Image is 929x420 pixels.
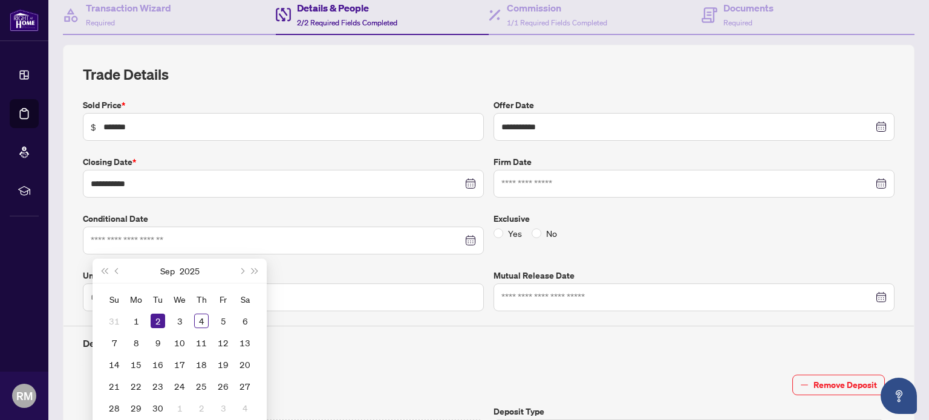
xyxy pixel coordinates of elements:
[723,18,752,27] span: Required
[83,269,484,282] label: Unit/Lot Number
[172,335,187,350] div: 10
[83,212,484,225] label: Conditional Date
[234,354,256,375] td: 2025-09-20
[494,155,895,169] label: Firm Date
[172,314,187,328] div: 3
[151,401,165,415] div: 30
[169,375,191,397] td: 2025-09-24
[172,379,187,393] div: 24
[103,375,125,397] td: 2025-09-21
[169,354,191,375] td: 2025-09-17
[107,379,122,393] div: 21
[169,310,191,332] td: 2025-09-03
[103,310,125,332] td: 2025-08-31
[216,379,230,393] div: 26
[129,314,143,328] div: 1
[169,288,191,310] th: We
[234,288,256,310] th: Sa
[172,357,187,372] div: 17
[494,99,895,112] label: Offer Date
[792,375,885,395] button: Remove Deposit
[180,259,200,283] button: Choose a year
[494,405,885,418] label: Deposit Type
[494,212,895,225] label: Exclusive
[103,288,125,310] th: Su
[125,375,147,397] td: 2025-09-22
[234,310,256,332] td: 2025-09-06
[16,387,33,404] span: RM
[83,99,484,112] label: Sold Price
[212,354,234,375] td: 2025-09-19
[125,397,147,419] td: 2025-09-29
[191,332,212,354] td: 2025-09-11
[507,1,607,15] h4: Commission
[216,401,230,415] div: 3
[129,401,143,415] div: 29
[83,65,895,84] h2: Trade Details
[191,310,212,332] td: 2025-09-04
[212,375,234,397] td: 2025-09-26
[800,381,809,389] span: minus
[194,401,209,415] div: 2
[160,259,175,283] button: Choose a month
[541,227,562,240] span: No
[151,379,165,393] div: 23
[125,354,147,375] td: 2025-09-15
[216,314,230,328] div: 5
[83,336,895,351] h4: Deposit
[238,314,252,328] div: 6
[212,332,234,354] td: 2025-09-12
[234,397,256,419] td: 2025-10-04
[169,397,191,419] td: 2025-10-01
[172,401,187,415] div: 1
[194,335,209,350] div: 11
[238,379,252,393] div: 27
[86,1,171,15] h4: Transaction Wizard
[212,310,234,332] td: 2025-09-05
[147,288,169,310] th: Tu
[97,259,111,283] button: Last year (Control + left)
[881,378,917,414] button: Open asap
[147,397,169,419] td: 2025-09-30
[151,314,165,328] div: 2
[191,288,212,310] th: Th
[147,354,169,375] td: 2025-09-16
[169,332,191,354] td: 2025-09-10
[238,357,252,372] div: 20
[10,9,39,31] img: logo
[216,357,230,372] div: 19
[91,120,96,134] span: $
[147,310,169,332] td: 2025-09-02
[191,375,212,397] td: 2025-09-25
[191,397,212,419] td: 2025-10-02
[238,401,252,415] div: 4
[107,401,122,415] div: 28
[238,335,252,350] div: 13
[107,357,122,372] div: 14
[507,18,607,27] span: 1/1 Required Fields Completed
[234,332,256,354] td: 2025-09-13
[147,332,169,354] td: 2025-09-09
[103,397,125,419] td: 2025-09-28
[813,375,877,395] span: Remove Deposit
[83,155,484,169] label: Closing Date
[297,1,397,15] h4: Details & People
[125,288,147,310] th: Mo
[194,314,209,328] div: 4
[107,335,122,350] div: 7
[191,354,212,375] td: 2025-09-18
[249,259,262,283] button: Next year (Control + right)
[212,397,234,419] td: 2025-10-03
[216,335,230,350] div: 12
[194,357,209,372] div: 18
[129,335,143,350] div: 8
[235,259,248,283] button: Next month (PageDown)
[194,379,209,393] div: 25
[503,227,527,240] span: Yes
[103,354,125,375] td: 2025-09-14
[125,332,147,354] td: 2025-09-08
[723,1,774,15] h4: Documents
[494,269,895,282] label: Mutual Release Date
[111,259,124,283] button: Previous month (PageUp)
[147,375,169,397] td: 2025-09-23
